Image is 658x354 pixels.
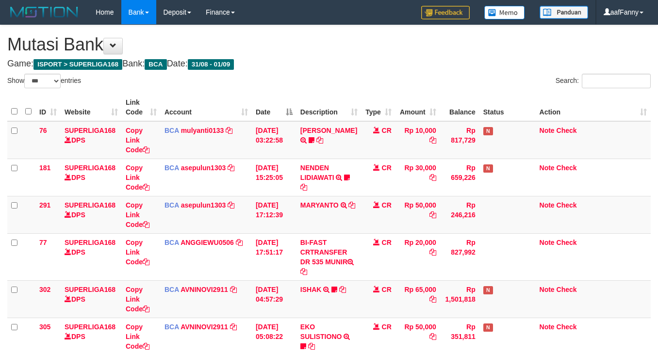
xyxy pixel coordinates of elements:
a: Copy NENDEN LIDIAWATI to clipboard [300,183,307,191]
select: Showentries [24,74,61,88]
td: DPS [61,159,122,196]
a: Copy ISHAK to clipboard [339,286,346,293]
td: Rp 10,000 [395,121,440,159]
label: Search: [556,74,651,88]
a: mulyanti0133 [181,127,224,134]
span: ISPORT > SUPERLIGA168 [33,59,122,70]
span: 181 [39,164,50,172]
span: 77 [39,239,47,246]
img: panduan.png [540,6,588,19]
a: Copy ANGGIEWU0506 to clipboard [236,239,243,246]
span: BCA [164,164,179,172]
a: Copy EKO SULISTIONO to clipboard [308,342,315,350]
span: 305 [39,323,50,331]
a: Copy AVNINOVI2911 to clipboard [230,286,237,293]
span: BCA [164,239,179,246]
a: NENDEN LIDIAWATI [300,164,334,181]
th: Description: activate to sort column ascending [296,94,362,121]
a: ANGGIEWU0506 [181,239,234,246]
a: EKO SULISTIONO [300,323,342,340]
a: Note [540,323,555,331]
td: BI-FAST CRTRANSFER DR 535 MUNIR [296,233,362,280]
a: SUPERLIGA168 [65,239,115,246]
img: Button%20Memo.svg [484,6,525,19]
h4: Game: Bank: Date: [7,59,651,69]
a: AVNINOVI2911 [181,286,228,293]
th: Amount: activate to sort column ascending [395,94,440,121]
a: Copy AVNINOVI2911 to clipboard [230,323,237,331]
a: Copy Link Code [126,201,149,228]
th: ID: activate to sort column ascending [35,94,61,121]
span: 302 [39,286,50,293]
a: SUPERLIGA168 [65,201,115,209]
a: Copy Link Code [126,164,149,191]
a: ISHAK [300,286,322,293]
td: DPS [61,280,122,318]
a: Copy Link Code [126,239,149,266]
img: Feedback.jpg [421,6,470,19]
span: CR [382,201,392,209]
span: BCA [164,286,179,293]
th: Balance [440,94,479,121]
td: Rp 659,226 [440,159,479,196]
td: Rp 827,992 [440,233,479,280]
span: CR [382,286,392,293]
a: Check [557,286,577,293]
td: Rp 65,000 [395,280,440,318]
span: Has Note [483,164,493,173]
a: Check [557,164,577,172]
span: Has Note [483,127,493,135]
a: asepulun1303 [181,201,226,209]
td: Rp 1,501,818 [440,280,479,318]
span: BCA [164,201,179,209]
span: Has Note [483,286,493,294]
td: Rp 817,729 [440,121,479,159]
a: Copy Link Code [126,286,149,313]
span: CR [382,164,392,172]
a: Copy Rp 10,000 to clipboard [429,136,436,144]
td: Rp 20,000 [395,233,440,280]
h1: Mutasi Bank [7,35,651,54]
a: SUPERLIGA168 [65,164,115,172]
a: Copy MARYANTO to clipboard [348,201,355,209]
a: MARYANTO [300,201,339,209]
td: DPS [61,196,122,233]
a: Copy Rp 50,000 to clipboard [429,211,436,219]
a: Copy DEWI PITRI NINGSIH to clipboard [316,136,323,144]
span: 31/08 - 01/09 [188,59,234,70]
a: Note [540,239,555,246]
a: Copy Rp 65,000 to clipboard [429,295,436,303]
td: DPS [61,233,122,280]
label: Show entries [7,74,81,88]
span: Has Note [483,323,493,332]
a: Copy Rp 30,000 to clipboard [429,174,436,181]
td: [DATE] 04:57:29 [252,280,296,318]
a: Check [557,239,577,246]
td: [DATE] 17:12:39 [252,196,296,233]
span: 291 [39,201,50,209]
img: MOTION_logo.png [7,5,81,19]
td: DPS [61,121,122,159]
a: Note [540,164,555,172]
span: BCA [164,127,179,134]
td: Rp 246,216 [440,196,479,233]
input: Search: [582,74,651,88]
a: [PERSON_NAME] [300,127,357,134]
span: BCA [164,323,179,331]
th: Link Code: activate to sort column ascending [122,94,161,121]
a: Note [540,201,555,209]
a: Copy BI-FAST CRTRANSFER DR 535 MUNIR to clipboard [300,268,307,275]
a: Check [557,127,577,134]
td: Rp 30,000 [395,159,440,196]
a: Copy mulyanti0133 to clipboard [226,127,232,134]
th: Account: activate to sort column ascending [161,94,252,121]
td: [DATE] 15:25:05 [252,159,296,196]
a: Copy asepulun1303 to clipboard [228,164,234,172]
a: Copy Link Code [126,323,149,350]
th: Status [479,94,536,121]
th: Type: activate to sort column ascending [362,94,395,121]
a: SUPERLIGA168 [65,286,115,293]
a: Check [557,323,577,331]
a: Note [540,127,555,134]
a: asepulun1303 [181,164,226,172]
